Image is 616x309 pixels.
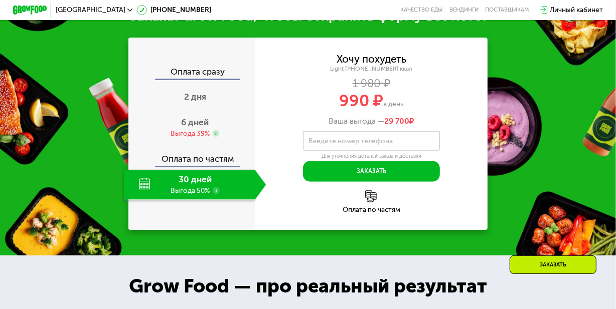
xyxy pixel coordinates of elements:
div: Заказать [510,255,596,274]
div: Выгода 39% [171,129,210,139]
div: Оплата сразу [129,68,255,79]
div: поставщикам [486,7,529,14]
div: Для уточнения деталей заказа и доставки [303,153,440,159]
div: Личный кабинет [550,5,603,15]
a: Качество еды [400,7,442,14]
div: Grow Food — про реальный результат [114,271,502,300]
a: Вендинги [449,7,479,14]
div: Ваша выгода — [255,117,488,126]
span: 990 ₽ [339,91,383,110]
span: 6 дней [181,117,209,127]
span: [GEOGRAPHIC_DATA] [56,7,125,14]
button: Заказать [303,161,440,182]
span: ₽ [384,117,414,126]
span: 2 дня [184,92,206,102]
div: Оплата по частям [129,146,255,166]
label: Введите номер телефона [309,139,393,143]
span: 29 700 [384,117,409,126]
div: Light [PHONE_NUMBER] ккал [255,65,488,73]
img: l6xcnZfty9opOoJh.png [365,190,377,202]
a: [PHONE_NUMBER] [137,5,211,15]
div: 1 980 ₽ [255,79,488,89]
div: Хочу похудеть [337,55,406,64]
span: в день [383,100,404,108]
div: Оплата по частям [255,206,488,213]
